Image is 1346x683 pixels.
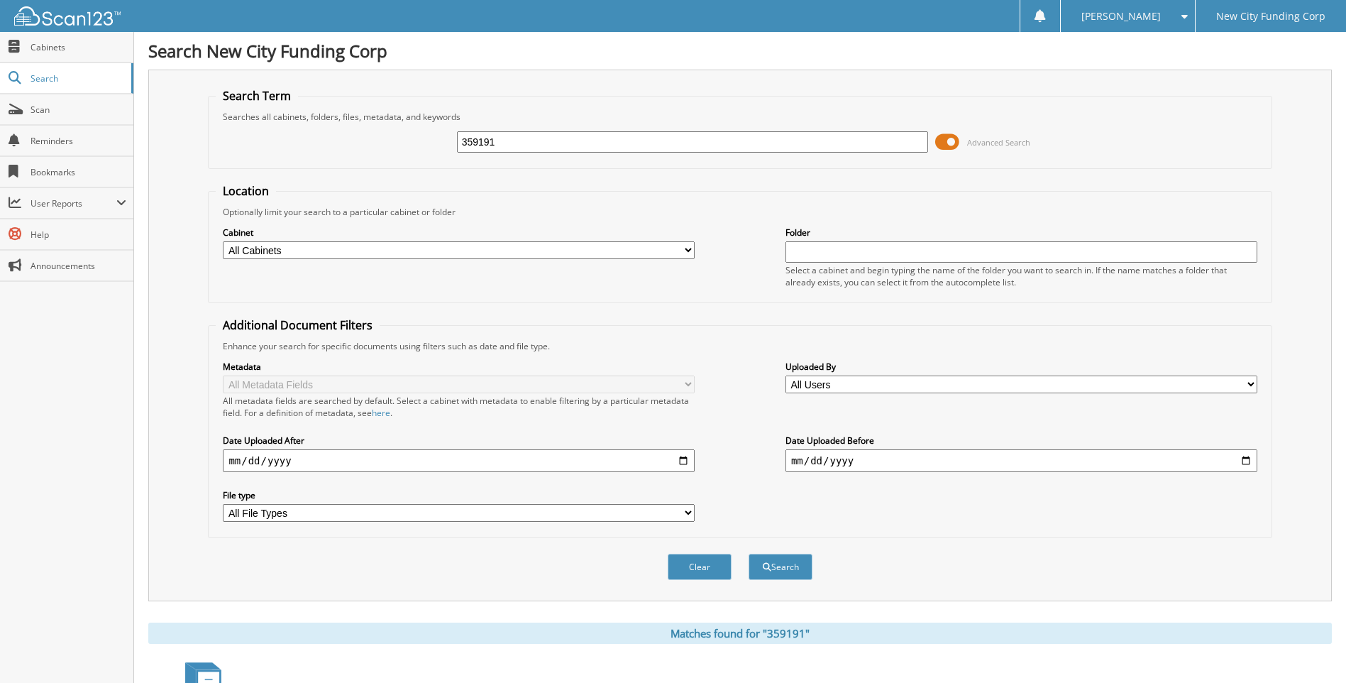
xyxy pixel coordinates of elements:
[31,260,126,272] span: Announcements
[223,435,695,447] label: Date Uploaded After
[1216,12,1325,21] span: New City Funding Corp
[223,361,695,373] label: Metadata
[223,449,695,472] input: start
[785,435,1257,447] label: Date Uploaded Before
[216,111,1264,123] div: Searches all cabinets, folders, files, metadata, and keywords
[31,135,126,147] span: Reminders
[372,407,390,419] a: here
[967,137,1030,148] span: Advanced Search
[31,229,126,241] span: Help
[1081,12,1161,21] span: [PERSON_NAME]
[668,554,732,580] button: Clear
[216,340,1264,352] div: Enhance your search for specific documents using filters such as date and file type.
[148,39,1332,62] h1: Search New City Funding Corp
[148,623,1332,644] div: Matches found for "359191"
[785,449,1257,472] input: end
[785,361,1257,373] label: Uploaded By
[31,41,126,53] span: Cabinets
[223,226,695,239] label: Cabinet
[223,395,695,419] div: All metadata fields are searched by default. Select a cabinet with metadata to enable filtering b...
[216,317,380,333] legend: Additional Document Filters
[31,166,126,178] span: Bookmarks
[223,489,695,501] label: File type
[31,197,116,209] span: User Reports
[785,226,1257,239] label: Folder
[31,104,126,116] span: Scan
[216,206,1264,218] div: Optionally limit your search to a particular cabinet or folder
[216,88,298,104] legend: Search Term
[785,264,1257,288] div: Select a cabinet and begin typing the name of the folder you want to search in. If the name match...
[31,72,124,84] span: Search
[14,6,121,26] img: scan123-logo-white.svg
[749,554,812,580] button: Search
[216,183,276,199] legend: Location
